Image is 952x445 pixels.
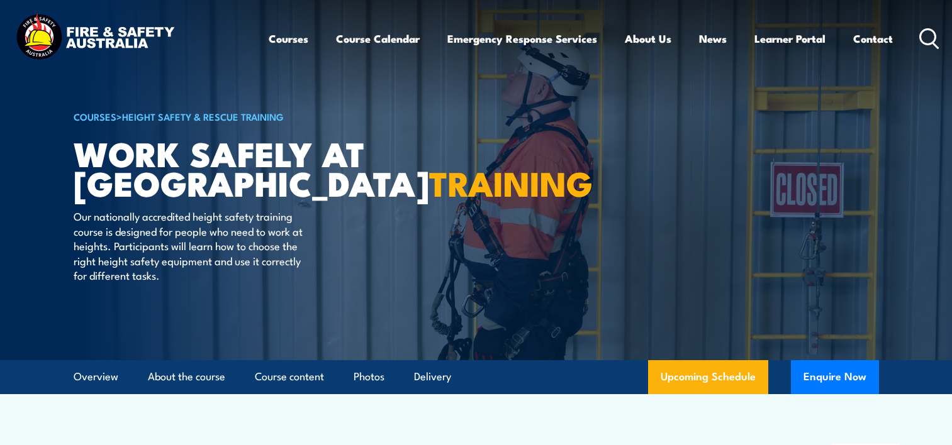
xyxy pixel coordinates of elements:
a: Course Calendar [336,22,420,55]
a: Overview [74,360,118,393]
a: Learner Portal [754,22,826,55]
a: Course content [255,360,324,393]
h6: > [74,109,384,124]
a: Courses [269,22,308,55]
a: Height Safety & Rescue Training [122,109,284,123]
button: Enquire Now [791,360,879,394]
h1: Work Safely at [GEOGRAPHIC_DATA] [74,138,384,197]
a: Delivery [414,360,451,393]
a: Emergency Response Services [447,22,597,55]
strong: TRAINING [429,156,593,208]
a: Photos [354,360,384,393]
p: Our nationally accredited height safety training course is designed for people who need to work a... [74,209,303,282]
a: News [699,22,727,55]
a: Contact [853,22,893,55]
a: About Us [625,22,671,55]
a: Upcoming Schedule [648,360,768,394]
a: About the course [148,360,225,393]
a: COURSES [74,109,116,123]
